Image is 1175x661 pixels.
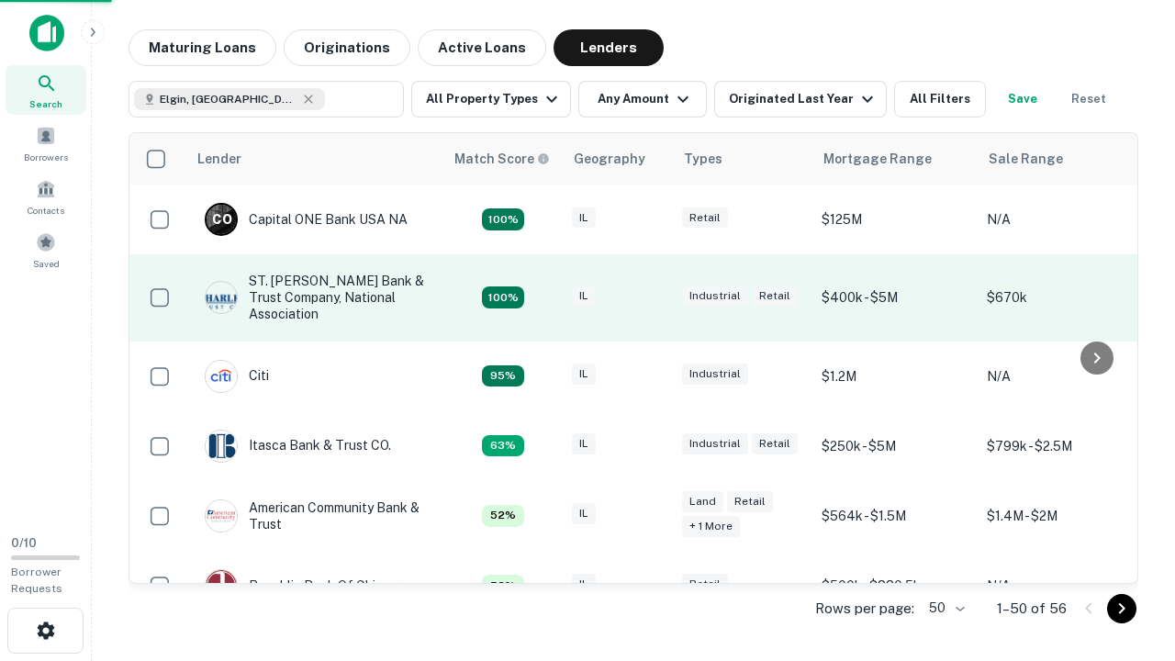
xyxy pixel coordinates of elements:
[572,207,596,229] div: IL
[205,569,406,602] div: Republic Bank Of Chicago
[682,574,728,595] div: Retail
[33,256,60,271] span: Saved
[206,282,237,313] img: picture
[572,503,596,524] div: IL
[572,574,596,595] div: IL
[812,481,978,551] td: $564k - $1.5M
[482,208,524,230] div: Capitalize uses an advanced AI algorithm to match your search with the best lender. The match sco...
[205,273,425,323] div: ST. [PERSON_NAME] Bank & Trust Company, National Association
[978,342,1143,411] td: N/A
[186,133,443,185] th: Lender
[993,81,1052,118] button: Save your search to get updates of matches that match your search criteria.
[978,133,1143,185] th: Sale Range
[922,595,968,622] div: 50
[482,505,524,527] div: Capitalize uses an advanced AI algorithm to match your search with the best lender. The match sco...
[11,536,37,550] span: 0 / 10
[682,516,740,537] div: + 1 more
[572,364,596,385] div: IL
[578,81,707,118] button: Any Amount
[411,81,571,118] button: All Property Types
[24,150,68,164] span: Borrowers
[978,411,1143,481] td: $799k - $2.5M
[205,360,269,393] div: Citi
[727,491,773,512] div: Retail
[554,29,664,66] button: Lenders
[752,286,798,307] div: Retail
[682,207,728,229] div: Retail
[572,286,596,307] div: IL
[418,29,546,66] button: Active Loans
[454,149,550,169] div: Capitalize uses an advanced AI algorithm to match your search with the best lender. The match sco...
[29,96,62,111] span: Search
[729,88,878,110] div: Originated Last Year
[978,254,1143,342] td: $670k
[812,342,978,411] td: $1.2M
[812,133,978,185] th: Mortgage Range
[978,185,1143,254] td: N/A
[1083,514,1175,602] iframe: Chat Widget
[812,185,978,254] td: $125M
[812,254,978,342] td: $400k - $5M
[212,210,231,230] p: C O
[205,499,425,532] div: American Community Bank & Trust
[206,500,237,532] img: picture
[482,575,524,597] div: Capitalize uses an advanced AI algorithm to match your search with the best lender. The match sco...
[129,29,276,66] button: Maturing Loans
[205,430,391,463] div: Itasca Bank & Trust CO.
[482,365,524,387] div: Capitalize uses an advanced AI algorithm to match your search with the best lender. The match sco...
[6,172,86,221] a: Contacts
[714,81,887,118] button: Originated Last Year
[812,411,978,481] td: $250k - $5M
[682,286,748,307] div: Industrial
[160,91,297,107] span: Elgin, [GEOGRAPHIC_DATA], [GEOGRAPHIC_DATA]
[29,15,64,51] img: capitalize-icon.png
[673,133,812,185] th: Types
[815,598,914,620] p: Rows per page:
[11,566,62,595] span: Borrower Requests
[284,29,410,66] button: Originations
[206,431,237,462] img: picture
[812,551,978,621] td: $500k - $880.5k
[989,148,1063,170] div: Sale Range
[682,491,723,512] div: Land
[6,65,86,115] a: Search
[563,133,673,185] th: Geography
[6,225,86,274] a: Saved
[1059,81,1118,118] button: Reset
[894,81,986,118] button: All Filters
[682,364,748,385] div: Industrial
[752,433,798,454] div: Retail
[197,148,241,170] div: Lender
[823,148,932,170] div: Mortgage Range
[1107,594,1136,623] button: Go to next page
[482,435,524,457] div: Capitalize uses an advanced AI algorithm to match your search with the best lender. The match sco...
[6,118,86,168] a: Borrowers
[205,203,408,236] div: Capital ONE Bank USA NA
[454,149,546,169] h6: Match Score
[482,286,524,308] div: Capitalize uses an advanced AI algorithm to match your search with the best lender. The match sco...
[443,133,563,185] th: Capitalize uses an advanced AI algorithm to match your search with the best lender. The match sco...
[997,598,1067,620] p: 1–50 of 56
[28,203,64,218] span: Contacts
[978,551,1143,621] td: N/A
[682,433,748,454] div: Industrial
[206,570,237,601] img: picture
[572,433,596,454] div: IL
[574,148,645,170] div: Geography
[978,481,1143,551] td: $1.4M - $2M
[206,361,237,392] img: picture
[684,148,722,170] div: Types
